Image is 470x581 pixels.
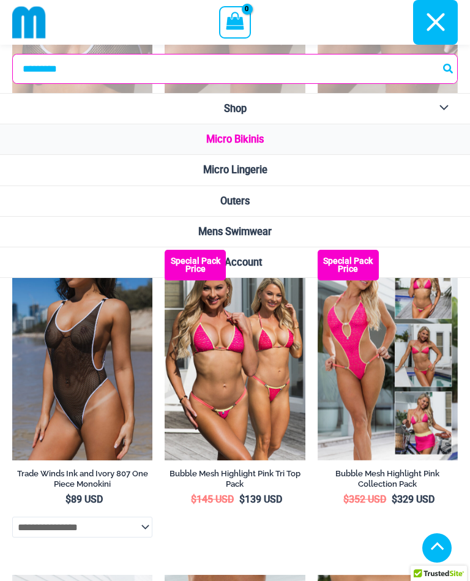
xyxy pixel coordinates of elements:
a: Tradewinds Ink and Ivory 807 One Piece 03Tradewinds Ink and Ivory 807 One Piece 04Tradewinds Ink ... [12,250,152,460]
bdi: 329 USD [392,493,435,505]
a: View Shopping Cart, empty [219,6,250,38]
span: $ [392,493,397,505]
span: Shop [224,103,247,114]
img: cropped mm emblem [12,6,46,39]
span: Micro Lingerie [203,164,267,176]
button: Search [441,54,457,83]
span: $ [65,493,71,505]
h2: Trade Winds Ink and Ivory 807 One Piece Monokini [12,468,152,489]
span: Outers [220,195,250,207]
bdi: 89 USD [65,493,103,505]
h2: Bubble Mesh Highlight Pink Collection Pack [318,468,458,489]
img: Tri Top Pack F [165,250,305,460]
span: Mens Swimwear [198,226,272,238]
a: Collection Pack F Collection Pack BCollection Pack B [318,250,458,460]
img: Collection Pack F [318,250,458,460]
span: $ [239,493,245,505]
b: Special Pack Price [318,257,379,273]
span: Micro Bikinis [206,133,264,145]
a: Trade Winds Ink and Ivory 807 One Piece Monokini [12,468,152,493]
img: Tradewinds Ink and Ivory 807 One Piece 03 [12,250,152,460]
h2: Bubble Mesh Highlight Pink Tri Top Pack [165,468,305,489]
a: Bubble Mesh Highlight Pink Tri Top Pack [165,468,305,493]
bdi: 145 USD [191,493,234,505]
b: Special Pack Price [165,257,226,273]
a: Tri Top Pack F Tri Top Pack BTri Top Pack B [165,250,305,460]
span: $ [191,493,196,505]
a: Bubble Mesh Highlight Pink Collection Pack [318,468,458,493]
bdi: 352 USD [343,493,386,505]
span: $ [343,493,349,505]
bdi: 139 USD [239,493,282,505]
span: My Account [209,257,262,268]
